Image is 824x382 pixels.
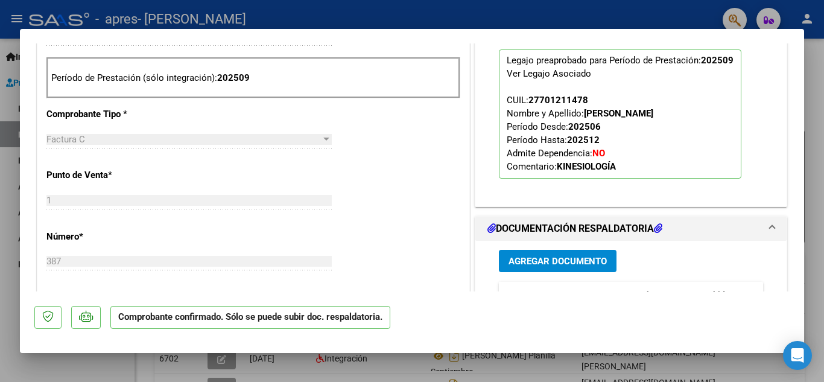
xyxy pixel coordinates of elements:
div: Open Intercom Messenger [783,341,812,370]
p: Monto [46,291,171,305]
button: Agregar Documento [499,250,616,272]
p: Número [46,230,171,244]
strong: 202506 [568,121,601,132]
datatable-header-cell: Usuario [620,282,698,308]
datatable-header-cell: Acción [758,282,819,308]
span: Documento [534,290,578,299]
span: Agregar Documento [509,256,607,267]
strong: 202509 [217,72,250,83]
strong: KINESIOLOGÍA [557,161,616,172]
div: Ver Legajo Asociado [507,67,591,80]
strong: 202509 [701,55,734,66]
div: 27701211478 [528,94,588,107]
h1: DOCUMENTACIÓN RESPALDATORIA [487,221,662,236]
datatable-header-cell: Documento [529,282,620,308]
span: CUIL: Nombre y Apellido: Período Desde: Período Hasta: Admite Dependencia: [507,95,653,172]
span: Factura C [46,134,85,145]
p: Comprobante confirmado. Sólo se puede subir doc. respaldatoria. [110,306,390,329]
span: Usuario [624,290,654,299]
span: ID [504,290,512,299]
p: Punto de Venta [46,168,171,182]
span: Comentario: [507,161,616,172]
span: Subido [703,290,730,299]
strong: [PERSON_NAME] [584,108,653,119]
p: Comprobante Tipo * [46,107,171,121]
p: Legajo preaprobado para Período de Prestación: [499,49,741,179]
strong: 202512 [567,135,600,145]
datatable-header-cell: Subido [698,282,758,308]
datatable-header-cell: ID [499,282,529,308]
strong: NO [592,148,605,159]
mat-expansion-panel-header: DOCUMENTACIÓN RESPALDATORIA [475,217,787,241]
p: Período de Prestación (sólo integración): [51,71,455,85]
